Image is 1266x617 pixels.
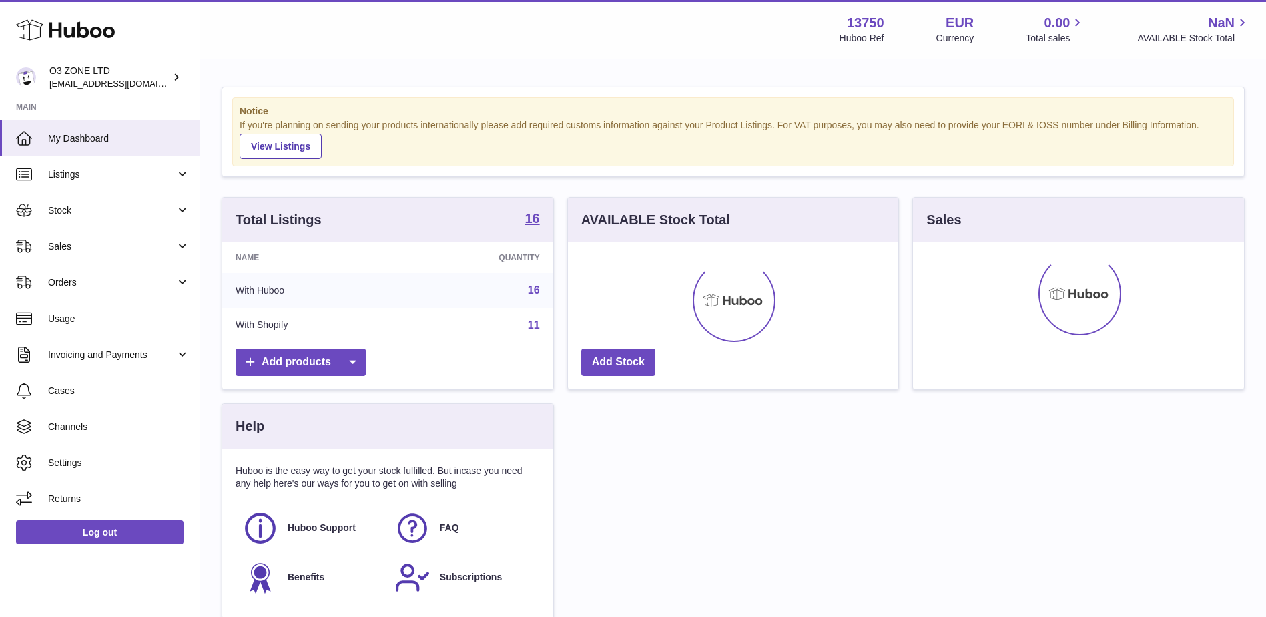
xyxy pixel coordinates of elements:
div: Currency [936,32,974,45]
div: Huboo Ref [840,32,884,45]
span: Cases [48,385,190,397]
a: Subscriptions [394,560,533,596]
span: Returns [48,493,190,505]
a: Log out [16,520,184,544]
span: Stock [48,204,176,217]
strong: Notice [240,105,1227,118]
span: Orders [48,276,176,289]
td: With Shopify [222,308,400,343]
span: Huboo Support [288,522,356,534]
span: Benefits [288,571,324,584]
a: 16 [525,212,539,228]
h3: Total Listings [236,211,322,229]
span: Subscriptions [440,571,502,584]
a: Add Stock [581,349,655,376]
h3: Help [236,417,264,435]
span: Invoicing and Payments [48,349,176,361]
td: With Huboo [222,273,400,308]
a: 0.00 Total sales [1026,14,1085,45]
span: FAQ [440,522,459,534]
span: Usage [48,313,190,325]
div: O3 ZONE LTD [49,65,170,90]
span: [EMAIL_ADDRESS][DOMAIN_NAME] [49,78,196,89]
p: Huboo is the easy way to get your stock fulfilled. But incase you need any help here's our ways f... [236,465,540,490]
span: Sales [48,240,176,253]
th: Name [222,242,400,273]
a: Add products [236,349,366,376]
div: If you're planning on sending your products internationally please add required customs informati... [240,119,1227,159]
a: NaN AVAILABLE Stock Total [1137,14,1250,45]
span: My Dashboard [48,132,190,145]
a: Benefits [242,560,381,596]
h3: AVAILABLE Stock Total [581,211,730,229]
span: AVAILABLE Stock Total [1137,32,1250,45]
h3: Sales [926,211,961,229]
span: Channels [48,421,190,433]
a: View Listings [240,134,322,159]
strong: 16 [525,212,539,225]
strong: 13750 [847,14,884,32]
img: hello@o3zoneltd.co.uk [16,67,36,87]
span: 0.00 [1044,14,1070,32]
span: Total sales [1026,32,1085,45]
a: FAQ [394,510,533,546]
a: 11 [528,319,540,331]
span: NaN [1208,14,1235,32]
span: Settings [48,457,190,469]
strong: EUR [946,14,974,32]
a: 16 [528,284,540,296]
a: Huboo Support [242,510,381,546]
span: Listings [48,168,176,181]
th: Quantity [400,242,553,273]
